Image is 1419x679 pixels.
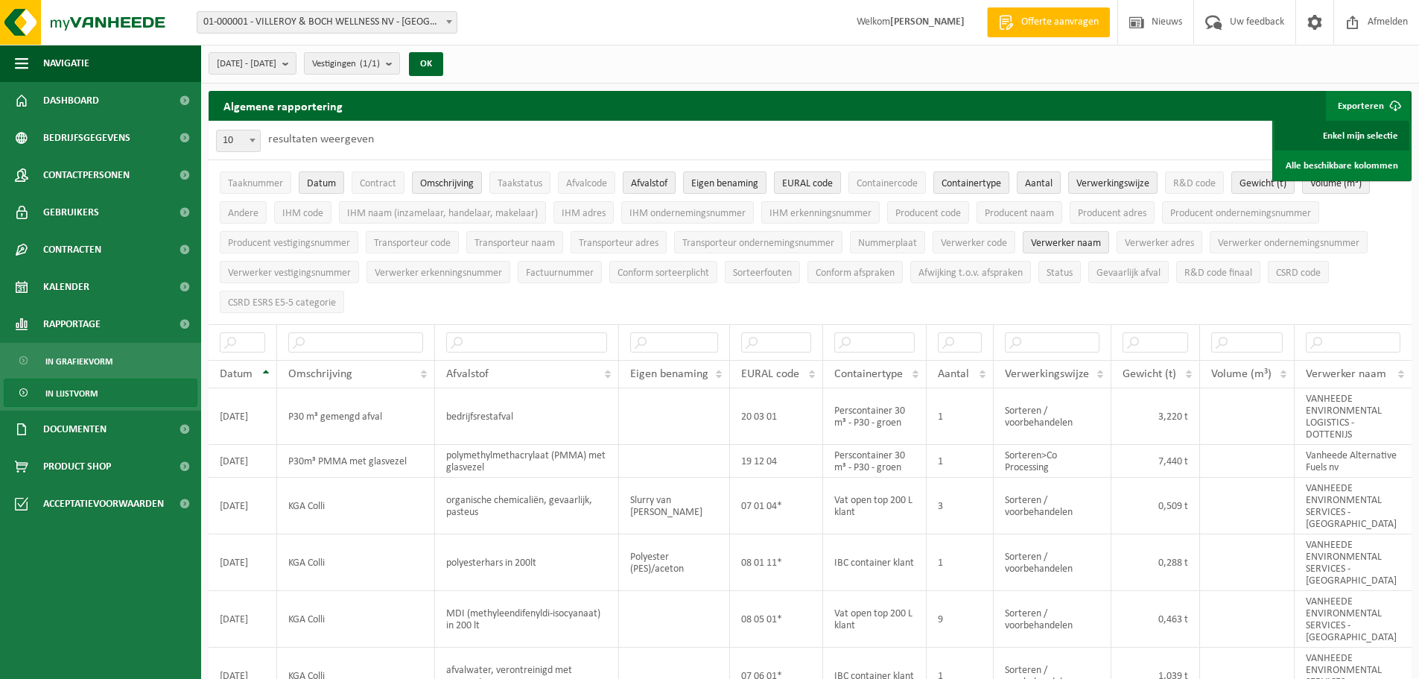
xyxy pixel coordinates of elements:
button: StatusStatus: Activate to sort [1038,261,1081,283]
button: Afwijking t.o.v. afsprakenAfwijking t.o.v. afspraken: Activate to sort [910,261,1031,283]
button: Volume (m³)Volume (m³): Activate to sort [1302,171,1370,194]
td: 1 [927,534,994,591]
span: Aantal [1025,178,1053,189]
span: Acceptatievoorwaarden [43,485,164,522]
td: Sorteren / voorbehandelen [994,591,1111,648]
span: Verwerkingswijze [1076,178,1149,189]
span: 01-000001 - VILLEROY & BOCH WELLNESS NV - ROESELARE [197,12,457,33]
span: Andere [228,208,258,219]
h2: Algemene rapportering [209,91,358,121]
button: Verwerker naamVerwerker naam: Activate to sort [1023,231,1109,253]
span: Contracten [43,231,101,268]
td: 0,463 t [1111,591,1200,648]
span: Verwerkingswijze [1005,368,1089,380]
span: Sorteerfouten [733,268,792,279]
span: Transporteur naam [474,238,555,249]
span: EURAL code [741,368,799,380]
span: Verwerker adres [1125,238,1194,249]
span: Conform afspraken [816,268,895,279]
td: 3,220 t [1111,388,1200,445]
label: resultaten weergeven [268,133,374,145]
span: Verwerker vestigingsnummer [228,268,351,279]
span: CSRD code [1276,268,1321,279]
a: In grafiekvorm [4,347,197,375]
span: Gewicht (t) [1123,368,1176,380]
span: R&D code finaal [1184,268,1252,279]
button: IHM codeIHM code: Activate to sort [274,201,331,224]
button: Gevaarlijk afval : Activate to sort [1088,261,1169,283]
button: CSRD codeCSRD code: Activate to sort [1268,261,1329,283]
button: Transporteur adresTransporteur adres: Activate to sort [571,231,667,253]
span: Documenten [43,411,107,448]
button: DatumDatum: Activate to remove sorting [299,171,344,194]
button: TaakstatusTaakstatus: Activate to sort [489,171,550,194]
button: FactuurnummerFactuurnummer: Activate to sort [518,261,602,283]
button: Verwerker erkenningsnummerVerwerker erkenningsnummer: Activate to sort [366,261,510,283]
td: [DATE] [209,591,277,648]
td: 08 01 11* [730,534,823,591]
span: Eigen benaming [691,178,758,189]
button: NummerplaatNummerplaat: Activate to sort [850,231,925,253]
span: Contract [360,178,396,189]
button: Producent adresProducent adres: Activate to sort [1070,201,1155,224]
span: Taakstatus [498,178,542,189]
span: Producent adres [1078,208,1146,219]
button: Gewicht (t)Gewicht (t): Activate to sort [1231,171,1295,194]
span: CSRD ESRS E5-5 categorie [228,297,336,309]
span: Containertype [942,178,1001,189]
td: Perscontainer 30 m³ - P30 - groen [823,445,927,478]
button: Producent ondernemingsnummerProducent ondernemingsnummer: Activate to sort [1162,201,1319,224]
button: IHM ondernemingsnummerIHM ondernemingsnummer: Activate to sort [621,201,754,224]
span: Afvalcode [566,178,607,189]
td: [DATE] [209,478,277,534]
td: 07 01 04* [730,478,823,534]
td: Sorteren>Co Processing [994,445,1111,478]
button: Producent codeProducent code: Activate to sort [887,201,969,224]
td: Sorteren / voorbehandelen [994,478,1111,534]
span: Afvalstof [446,368,489,380]
span: 01-000001 - VILLEROY & BOCH WELLNESS NV - ROESELARE [197,11,457,34]
span: Producent naam [985,208,1054,219]
button: IHM naam (inzamelaar, handelaar, makelaar)IHM naam (inzamelaar, handelaar, makelaar): Activate to... [339,201,546,224]
span: In grafiekvorm [45,347,112,376]
button: Transporteur ondernemingsnummerTransporteur ondernemingsnummer : Activate to sort [674,231,842,253]
span: Rapportage [43,306,101,343]
span: Verwerker naam [1031,238,1101,249]
span: Product Shop [43,448,111,485]
span: Verwerker erkenningsnummer [375,268,502,279]
button: Transporteur naamTransporteur naam: Activate to sort [466,231,563,253]
span: Kalender [43,268,89,306]
span: Vestigingen [312,53,380,75]
button: Exporteren [1326,91,1410,121]
td: KGA Colli [277,478,435,534]
td: bedrijfsrestafval [435,388,619,445]
button: AndereAndere: Activate to sort [220,201,267,224]
td: Sorteren / voorbehandelen [994,534,1111,591]
button: Verwerker adresVerwerker adres: Activate to sort [1117,231,1202,253]
span: Gevaarlijk afval [1096,268,1161,279]
span: Dashboard [43,82,99,119]
td: Perscontainer 30 m³ - P30 - groen [823,388,927,445]
span: Volume (m³) [1310,178,1362,189]
td: Vat open top 200 L klant [823,478,927,534]
button: CSRD ESRS E5-5 categorieCSRD ESRS E5-5 categorie: Activate to sort [220,291,344,313]
span: Taaknummer [228,178,283,189]
button: Verwerker vestigingsnummerVerwerker vestigingsnummer: Activate to sort [220,261,359,283]
button: OmschrijvingOmschrijving: Activate to sort [412,171,482,194]
span: EURAL code [782,178,833,189]
span: Transporteur ondernemingsnummer [682,238,834,249]
td: 20 03 01 [730,388,823,445]
strong: [PERSON_NAME] [890,16,965,28]
button: AfvalcodeAfvalcode: Activate to sort [558,171,615,194]
span: Datum [220,368,253,380]
button: R&D code finaalR&amp;D code finaal: Activate to sort [1176,261,1260,283]
count: (1/1) [360,59,380,69]
td: [DATE] [209,445,277,478]
span: 10 [216,130,261,152]
span: [DATE] - [DATE] [217,53,276,75]
span: Gewicht (t) [1239,178,1286,189]
td: 9 [927,591,994,648]
button: Conform sorteerplicht : Activate to sort [609,261,717,283]
span: Bedrijfsgegevens [43,119,130,157]
span: Offerte aanvragen [1018,15,1102,30]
